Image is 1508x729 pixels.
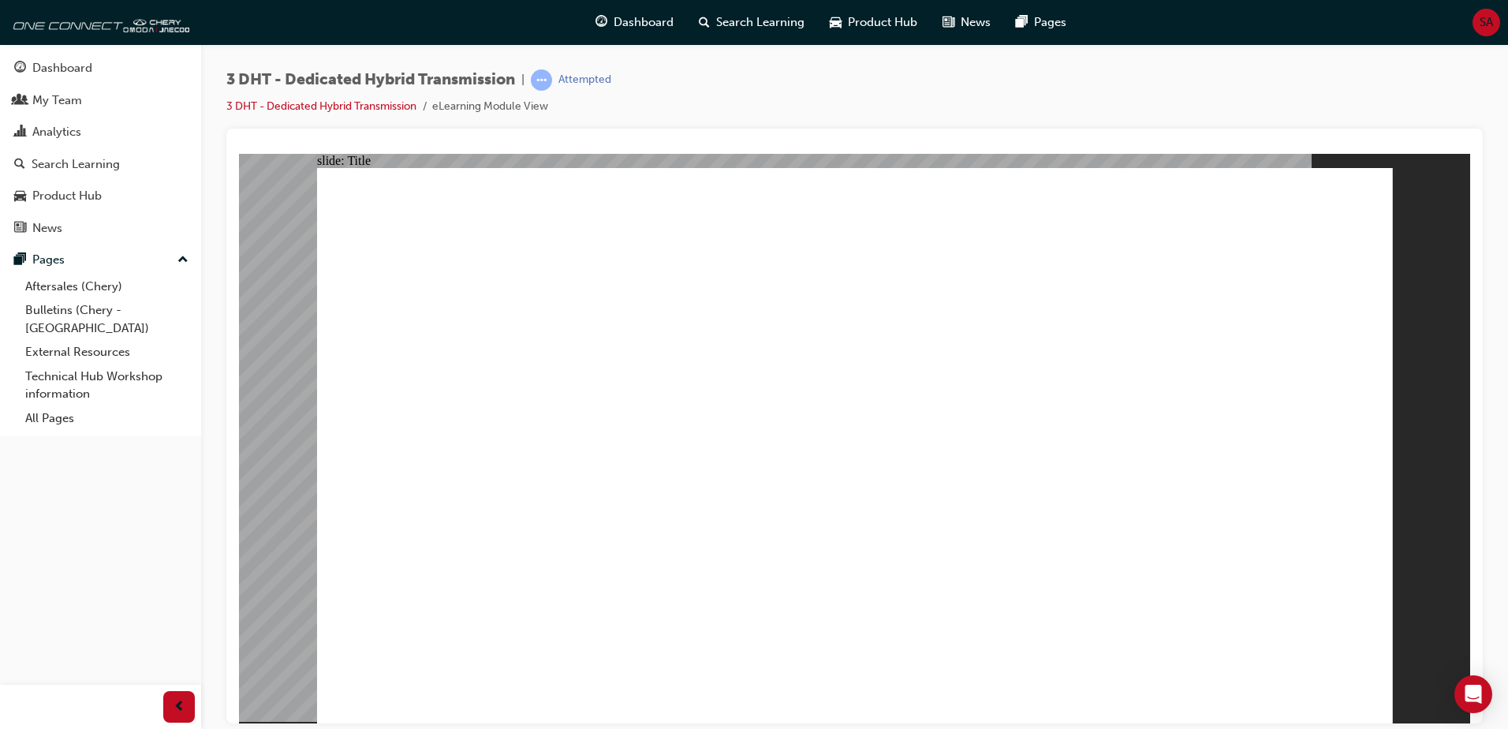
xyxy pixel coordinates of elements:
[6,245,195,275] button: Pages
[432,98,548,116] li: eLearning Module View
[226,71,515,89] span: 3 DHT - Dedicated Hybrid Transmission
[531,69,552,91] span: learningRecordVerb_ATTEMPT-icon
[521,71,524,89] span: |
[14,253,26,267] span: pages-icon
[32,251,65,269] div: Pages
[614,13,674,32] span: Dashboard
[19,275,195,299] a: Aftersales (Chery)
[830,13,842,32] span: car-icon
[1480,13,1493,32] span: SA
[6,214,195,243] a: News
[6,118,195,147] a: Analytics
[32,92,82,110] div: My Team
[6,54,195,83] a: Dashboard
[595,13,607,32] span: guage-icon
[6,181,195,211] a: Product Hub
[14,62,26,76] span: guage-icon
[1003,6,1079,39] a: pages-iconPages
[14,158,25,172] span: search-icon
[558,73,611,88] div: Attempted
[8,6,189,38] img: oneconnect
[6,50,195,245] button: DashboardMy TeamAnalyticsSearch LearningProduct HubNews
[848,13,917,32] span: Product Hub
[226,99,416,113] a: 3 DHT - Dedicated Hybrid Transmission
[930,6,1003,39] a: news-iconNews
[14,189,26,204] span: car-icon
[174,697,185,717] span: prev-icon
[14,222,26,236] span: news-icon
[942,13,954,32] span: news-icon
[1016,13,1028,32] span: pages-icon
[6,86,195,115] a: My Team
[19,364,195,406] a: Technical Hub Workshop information
[19,406,195,431] a: All Pages
[1034,13,1066,32] span: Pages
[32,187,102,205] div: Product Hub
[177,250,188,271] span: up-icon
[19,298,195,340] a: Bulletins (Chery - [GEOGRAPHIC_DATA])
[14,125,26,140] span: chart-icon
[686,6,817,39] a: search-iconSearch Learning
[6,150,195,179] a: Search Learning
[32,219,62,237] div: News
[1473,9,1500,36] button: SA
[716,13,804,32] span: Search Learning
[14,94,26,108] span: people-icon
[961,13,991,32] span: News
[32,155,120,174] div: Search Learning
[1454,675,1492,713] div: Open Intercom Messenger
[19,340,195,364] a: External Resources
[32,123,81,141] div: Analytics
[32,59,92,77] div: Dashboard
[583,6,686,39] a: guage-iconDashboard
[817,6,930,39] a: car-iconProduct Hub
[699,13,710,32] span: search-icon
